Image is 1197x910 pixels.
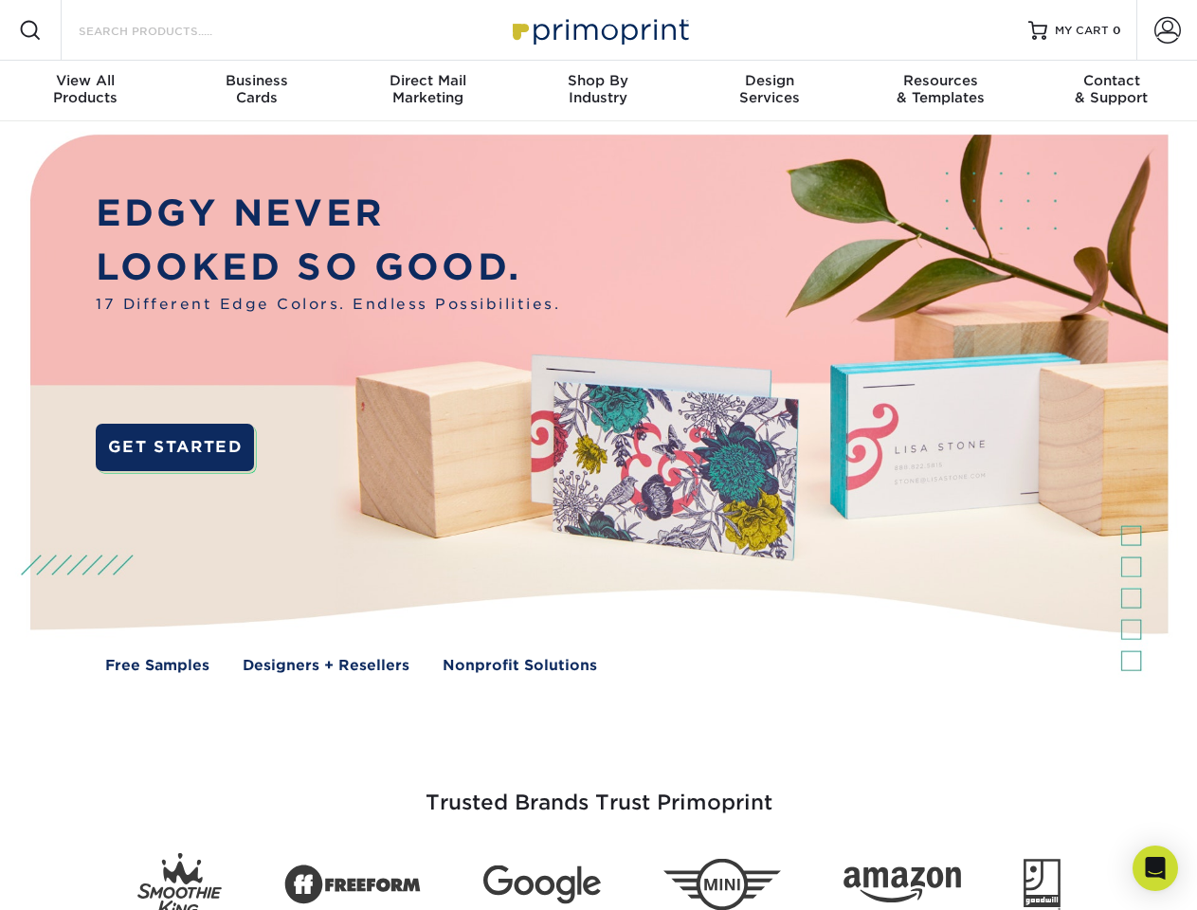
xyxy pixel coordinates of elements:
span: 0 [1113,24,1121,37]
a: Resources& Templates [855,61,1025,121]
div: & Templates [855,72,1025,106]
p: EDGY NEVER [96,187,560,241]
input: SEARCH PRODUCTS..... [77,19,262,42]
div: Services [684,72,855,106]
span: Direct Mail [342,72,513,89]
a: GET STARTED [96,424,254,471]
div: Marketing [342,72,513,106]
span: Business [171,72,341,89]
div: Open Intercom Messenger [1133,846,1178,891]
div: Cards [171,72,341,106]
p: LOOKED SO GOOD. [96,241,560,295]
span: Shop By [513,72,683,89]
span: Design [684,72,855,89]
a: BusinessCards [171,61,341,121]
iframe: Google Customer Reviews [5,852,161,903]
span: 17 Different Edge Colors. Endless Possibilities. [96,294,560,316]
img: Amazon [843,867,961,903]
span: MY CART [1055,23,1109,39]
span: Resources [855,72,1025,89]
div: Industry [513,72,683,106]
a: Designers + Resellers [243,655,409,677]
a: Nonprofit Solutions [443,655,597,677]
a: Direct MailMarketing [342,61,513,121]
div: & Support [1026,72,1197,106]
img: Primoprint [504,9,694,50]
h3: Trusted Brands Trust Primoprint [45,745,1153,838]
a: Shop ByIndustry [513,61,683,121]
a: Free Samples [105,655,209,677]
a: Contact& Support [1026,61,1197,121]
img: Goodwill [1024,859,1061,910]
a: DesignServices [684,61,855,121]
span: Contact [1026,72,1197,89]
img: Google [483,865,601,904]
